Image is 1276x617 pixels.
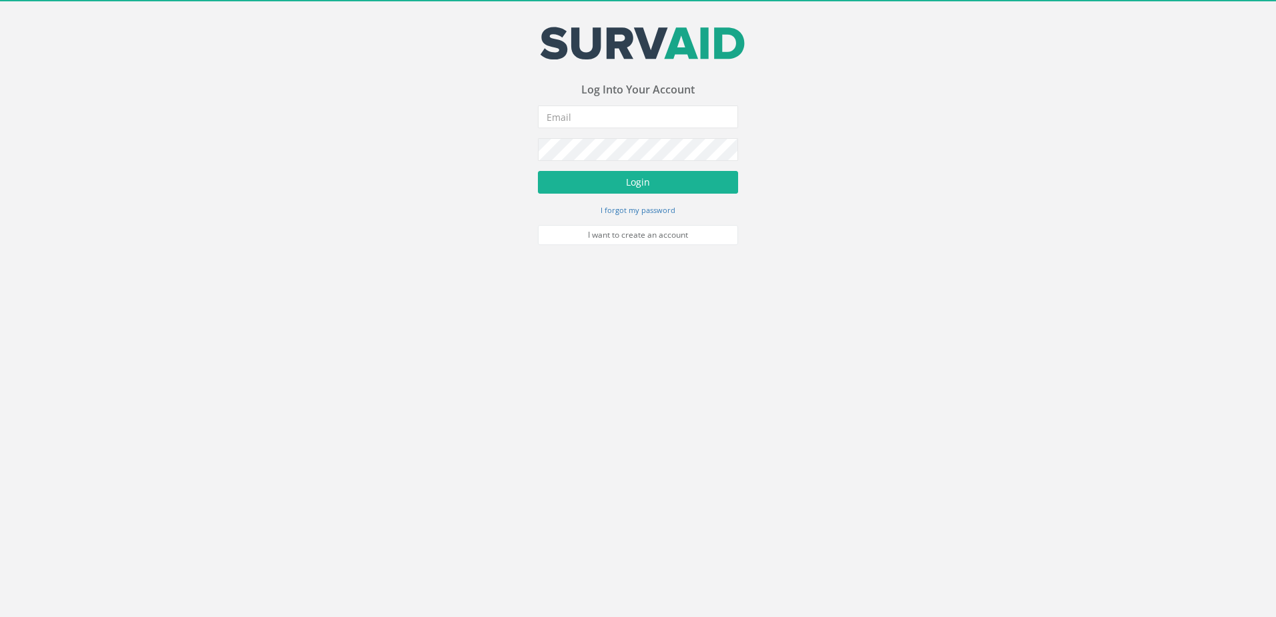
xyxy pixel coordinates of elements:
small: I forgot my password [601,205,675,215]
input: Email [538,106,738,128]
h3: Log Into Your Account [538,84,738,96]
a: I want to create an account [538,225,738,245]
button: Login [538,171,738,194]
a: I forgot my password [601,204,675,216]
